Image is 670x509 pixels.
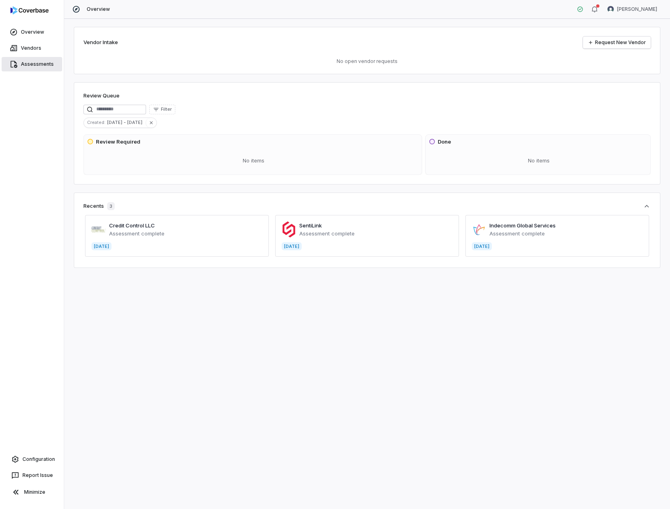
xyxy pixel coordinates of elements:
[3,484,61,500] button: Minimize
[3,452,61,466] a: Configuration
[3,468,61,483] button: Report Issue
[83,92,120,100] h1: Review Queue
[83,39,118,47] h2: Vendor Intake
[489,222,556,229] a: Indecomm Global Services
[429,150,649,171] div: No items
[583,37,651,49] a: Request New Vendor
[96,138,140,146] h3: Review Required
[607,6,614,12] img: Ryan Jenkins avatar
[2,41,62,55] a: Vendors
[161,106,172,112] span: Filter
[83,202,115,210] div: Recents
[2,57,62,71] a: Assessments
[107,119,146,126] span: [DATE] - [DATE]
[84,119,107,126] span: Created :
[299,222,322,229] a: SentiLink
[10,6,49,14] img: logo-D7KZi-bG.svg
[617,6,657,12] span: [PERSON_NAME]
[149,105,175,114] button: Filter
[2,25,62,39] a: Overview
[109,222,155,229] a: Credit Control LLC
[438,138,451,146] h3: Done
[83,202,651,210] button: Recents3
[87,150,420,171] div: No items
[83,58,651,65] p: No open vendor requests
[107,202,115,210] span: 3
[87,6,110,12] span: Overview
[603,3,662,15] button: Ryan Jenkins avatar[PERSON_NAME]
